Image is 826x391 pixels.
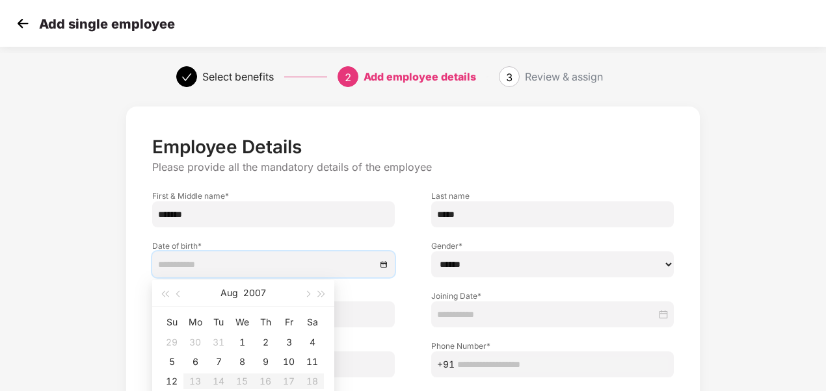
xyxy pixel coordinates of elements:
div: 2 [258,334,273,350]
div: Select benefits [202,66,274,87]
span: check [181,72,192,82]
th: Fr [277,312,300,333]
div: 1 [234,334,250,350]
th: Mo [183,312,207,333]
td: 2007-08-04 [300,333,324,352]
div: 12 [164,373,180,389]
td: 2007-08-08 [230,352,254,372]
div: 29 [164,334,180,350]
th: We [230,312,254,333]
td: 2007-08-01 [230,333,254,352]
div: 31 [211,334,226,350]
p: Please provide all the mandatory details of the employee [152,160,674,174]
label: Last name [431,190,674,201]
div: Add employee details [364,66,476,87]
div: 11 [304,354,320,370]
td: 2007-07-29 [160,333,183,352]
td: 2007-08-02 [254,333,277,352]
div: 4 [304,334,320,350]
div: 10 [281,354,297,370]
th: Su [160,312,183,333]
td: 2007-08-09 [254,352,277,372]
span: +91 [437,357,455,372]
label: Phone Number [431,340,674,351]
td: 2007-08-10 [277,352,300,372]
label: First & Middle name [152,190,395,201]
div: 7 [211,354,226,370]
p: Employee Details [152,136,674,158]
img: svg+xml;base64,PHN2ZyB4bWxucz0iaHR0cDovL3d3dy53My5vcmcvMjAwMC9zdmciIHdpZHRoPSIzMCIgaGVpZ2h0PSIzMC... [13,14,33,33]
th: Th [254,312,277,333]
label: Date of birth [152,240,395,251]
div: 8 [234,354,250,370]
button: Aug [220,280,238,306]
div: 6 [187,354,203,370]
div: 30 [187,334,203,350]
td: 2007-08-06 [183,352,207,372]
span: 3 [506,71,513,84]
label: Joining Date [431,290,674,301]
button: 2007 [243,280,266,306]
p: Add single employee [39,16,175,32]
td: 2007-07-30 [183,333,207,352]
th: Tu [207,312,230,333]
td: 2007-08-03 [277,333,300,352]
div: 3 [281,334,297,350]
td: 2007-08-07 [207,352,230,372]
span: 2 [345,71,351,84]
div: Review & assign [525,66,603,87]
div: 9 [258,354,273,370]
td: 2007-08-11 [300,352,324,372]
div: 5 [164,354,180,370]
label: Gender [431,240,674,251]
td: 2007-08-12 [160,372,183,391]
th: Sa [300,312,324,333]
td: 2007-08-05 [160,352,183,372]
td: 2007-07-31 [207,333,230,352]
